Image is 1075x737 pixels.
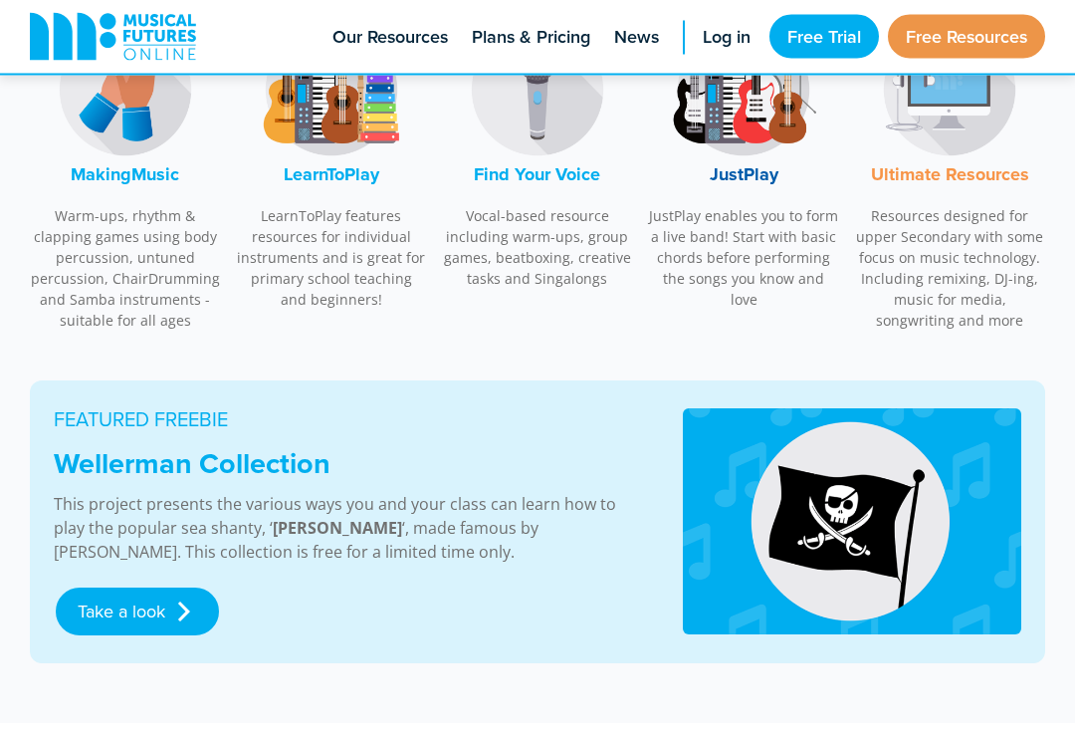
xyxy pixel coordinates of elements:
[30,6,221,343] a: MakingMusic LogoMakingMusic Warm-ups, rhythm & clapping games using body percussion, untuned perc...
[710,162,778,188] font: JustPlay
[284,162,379,188] font: LearnToPlay
[472,24,590,51] span: Plans & Pricing
[54,493,634,565] p: This project presents the various ways you and your class can learn how to play the popular sea s...
[854,206,1045,332] p: Resources designed for upper Secondary with some focus on music technology. Including remixing, D...
[871,162,1029,188] font: Ultimate Resources
[648,206,839,311] p: JustPlay enables you to form a live band! Start with basic chords before performing the songs you...
[54,405,634,435] p: FEATURED FREEBIE
[51,16,200,165] img: MakingMusic Logo
[30,206,221,332] p: Warm-ups, rhythm & clapping games using body percussion, untuned percussion, ChairDrumming and Sa...
[236,6,427,322] a: LearnToPlay LogoLearnToPlay LearnToPlay features resources for individual instruments and is grea...
[442,6,633,301] a: Find Your Voice LogoFind Your Voice Vocal-based resource including warm-ups, group games, beatbox...
[669,16,818,165] img: JustPlay Logo
[614,24,659,51] span: News
[332,24,448,51] span: Our Resources
[474,162,600,188] font: Find Your Voice
[273,518,402,540] strong: [PERSON_NAME]
[442,206,633,290] p: Vocal-based resource including warm-ups, group games, beatboxing, creative tasks and Singalongs
[463,16,612,165] img: Find Your Voice Logo
[888,15,1045,59] a: Free Resources
[257,16,406,165] img: LearnToPlay Logo
[648,6,839,322] a: JustPlay LogoJustPlay JustPlay enables you to form a live band! Start with basic chords before pe...
[54,443,330,485] strong: Wellerman Collection
[56,589,219,636] a: Take a look
[769,15,879,59] a: Free Trial
[236,206,427,311] p: LearnToPlay features resources for individual instruments and is great for primary school teachin...
[854,6,1045,343] a: Music Technology LogoUltimate Resources Resources designed for upper Secondary with some focus on...
[71,162,179,188] font: MakingMusic
[703,24,751,51] span: Log in
[875,16,1024,165] img: Music Technology Logo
